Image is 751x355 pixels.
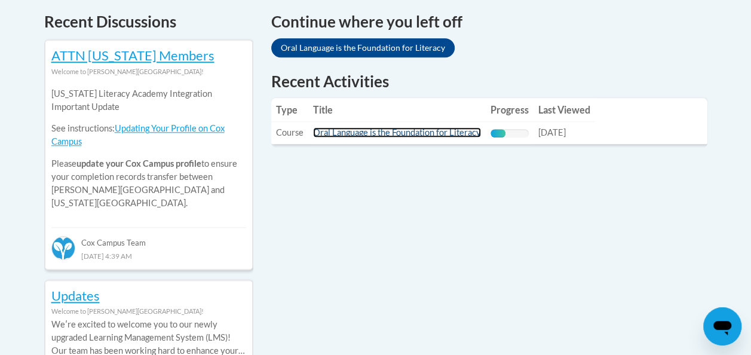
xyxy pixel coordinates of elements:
h4: Recent Discussions [44,10,253,33]
th: Type [271,98,308,122]
a: Oral Language is the Foundation for Literacy [313,127,481,137]
img: Cox Campus Team [51,236,75,260]
div: [DATE] 4:39 AM [51,249,246,262]
th: Progress [486,98,534,122]
div: Cox Campus Team [51,227,246,249]
h1: Recent Activities [271,71,707,92]
th: Title [308,98,486,122]
span: [DATE] [538,127,566,137]
a: Updates [51,287,100,304]
b: update your Cox Campus profile [76,158,201,169]
th: Last Viewed [534,98,595,122]
div: Progress, % [491,129,506,137]
a: ATTN [US_STATE] Members [51,47,214,63]
h4: Continue where you left off [271,10,707,33]
div: Welcome to [PERSON_NAME][GEOGRAPHIC_DATA]! [51,65,246,78]
p: See instructions: [51,122,246,148]
a: Oral Language is the Foundation for Literacy [271,38,455,57]
span: Course [276,127,304,137]
iframe: Button to launch messaging window, conversation in progress [703,307,741,345]
p: [US_STATE] Literacy Academy Integration Important Update [51,87,246,114]
div: Welcome to [PERSON_NAME][GEOGRAPHIC_DATA]! [51,305,246,318]
a: Updating Your Profile on Cox Campus [51,123,225,146]
div: Please to ensure your completion records transfer between [PERSON_NAME][GEOGRAPHIC_DATA] and [US_... [51,78,246,219]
